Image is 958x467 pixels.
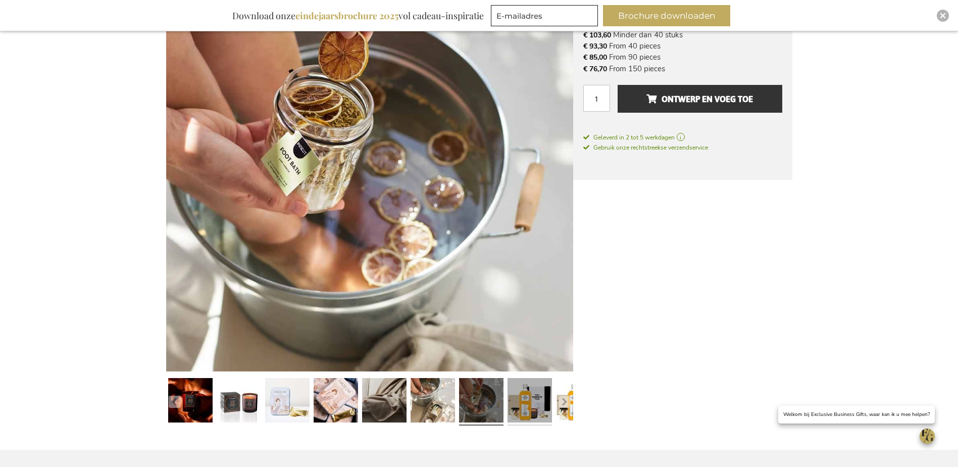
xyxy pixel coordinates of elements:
button: Brochure downloaden [603,5,730,26]
a: The Mocktail Club Relaxation Gift Box [411,374,455,430]
li: From 90 pieces [583,52,782,63]
b: eindejaarsbrochure 2025 [295,10,398,22]
div: Download onze vol cadeau-inspiratie [228,5,488,26]
input: E-mailadres [491,5,598,26]
a: The Mocktail Club Relaxation Gift Box [459,374,503,430]
a: The Mocktail Club Relaxation Gift Box [168,374,213,430]
li: From 40 pieces [583,40,782,52]
span: € 76,70 [583,64,607,74]
img: Close [940,13,946,19]
a: The Mocktail Club Relaxation Gift Box [217,374,261,430]
span: Gebruik onze rechtstreekse verzendservice [583,144,708,152]
a: The Mocktail Club Relaxation Gift Box [314,374,358,430]
span: € 93,30 [583,41,607,51]
a: Gebruik onze rechtstreekse verzendservice [583,142,708,152]
a: The Mocktail Club Relaxation Gift Box [265,374,310,430]
a: The Mocktail Club Relaxation Gift Box [508,374,552,430]
a: Geleverd in 2 tot 5 werkdagen [583,133,782,142]
a: The Mocktail Club Relaxation Gift Box [362,374,407,430]
span: Ontwerp en voeg toe [646,91,753,107]
div: Close [937,10,949,22]
form: marketing offers and promotions [491,5,601,29]
span: € 85,00 [583,53,607,62]
input: Aantal [583,85,610,112]
button: Ontwerp en voeg toe [618,85,782,113]
li: Minder dan 40 stuks [583,29,782,40]
li: From 150 pieces [583,63,782,74]
span: € 103,60 [583,30,611,40]
a: The Mocktail Club Relaxation Gift Box [556,374,600,430]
